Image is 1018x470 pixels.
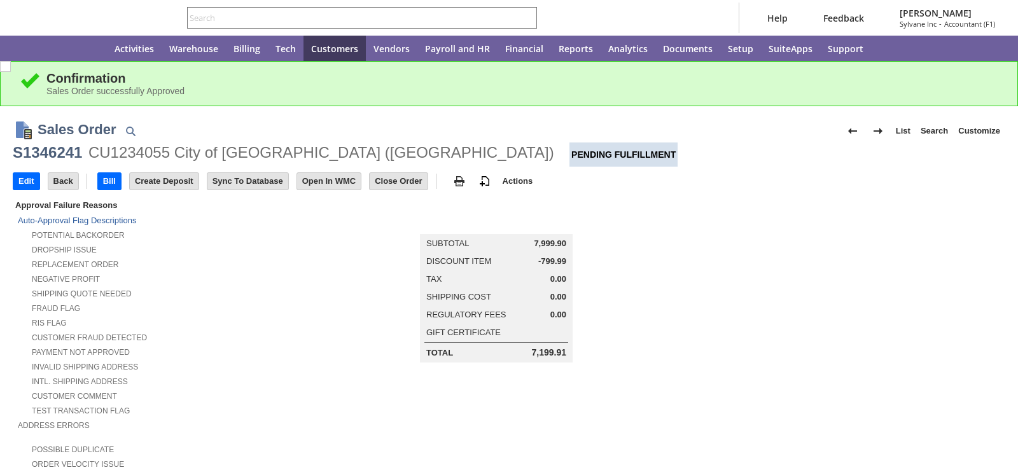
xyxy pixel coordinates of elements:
[939,19,942,29] span: -
[53,41,69,56] svg: Shortcuts
[426,238,469,248] a: Subtotal
[820,36,871,61] a: Support
[32,289,132,298] a: Shipping Quote Needed
[534,238,566,249] span: 7,999.90
[303,36,366,61] a: Customers
[32,260,118,269] a: Replacement Order
[551,36,601,61] a: Reports
[15,36,46,61] a: Recent Records
[769,43,812,55] span: SuiteApps
[870,123,886,139] img: Next
[559,43,593,55] span: Reports
[107,36,162,61] a: Activities
[426,310,506,319] a: Regulatory Fees
[98,173,121,190] input: Bill
[498,176,538,186] a: Actions
[663,43,713,55] span: Documents
[655,36,720,61] a: Documents
[900,19,937,29] span: Sylvane Inc
[373,43,410,55] span: Vendors
[426,274,442,284] a: Tax
[32,319,67,328] a: RIS flag
[76,36,107,61] a: Home
[426,292,491,301] a: Shipping Cost
[18,421,90,430] a: Address Errors
[944,19,995,29] span: Accountant (F1)
[32,406,130,415] a: Test Transaction Flag
[13,198,338,212] div: Approval Failure Reasons
[32,377,128,386] a: Intl. Shipping Address
[115,43,154,55] span: Activities
[32,231,125,240] a: Potential Backorder
[828,43,863,55] span: Support
[426,348,453,357] a: Total
[32,445,114,454] a: Possible Duplicate
[452,174,467,189] img: print.svg
[366,36,417,61] a: Vendors
[23,41,38,56] svg: Recent Records
[130,173,199,190] input: Create Deposit
[569,142,678,167] div: Pending Fulfillment
[13,142,82,163] div: S1346241
[370,173,427,190] input: Close Order
[162,36,226,61] a: Warehouse
[46,71,998,86] div: Confirmation
[297,173,361,190] input: Open In WMC
[123,123,138,139] img: Quick Find
[550,310,566,320] span: 0.00
[13,173,39,190] input: Edit
[32,333,147,342] a: Customer Fraud Detected
[601,36,655,61] a: Analytics
[32,304,80,313] a: Fraud Flag
[767,12,788,24] span: Help
[311,43,358,55] span: Customers
[916,121,953,141] a: Search
[32,392,117,401] a: Customer Comment
[426,256,491,266] a: Discount Item
[32,348,130,357] a: Payment not approved
[900,7,995,19] span: [PERSON_NAME]
[477,174,492,189] img: add-record.svg
[84,41,99,56] svg: Home
[550,274,566,284] span: 0.00
[505,43,543,55] span: Financial
[226,36,268,61] a: Billing
[18,216,136,225] a: Auto-Approval Flag Descriptions
[550,292,566,302] span: 0.00
[169,43,218,55] span: Warehouse
[207,173,288,190] input: Sync To Database
[845,123,860,139] img: Previous
[498,36,551,61] a: Financial
[420,214,573,234] caption: Summary
[532,347,567,358] span: 7,199.91
[891,121,916,141] a: List
[32,275,100,284] a: Negative Profit
[275,43,296,55] span: Tech
[48,173,78,190] input: Back
[188,10,519,25] input: Search
[38,119,116,140] h1: Sales Order
[720,36,761,61] a: Setup
[953,121,1005,141] a: Customize
[46,86,998,96] div: Sales Order successfully Approved
[608,43,648,55] span: Analytics
[823,12,864,24] span: Feedback
[538,256,566,266] span: -799.99
[234,43,260,55] span: Billing
[519,10,534,25] svg: Search
[32,460,124,469] a: Order Velocity Issue
[46,36,76,61] div: Shortcuts
[728,43,753,55] span: Setup
[88,142,554,163] div: CU1234055 City of [GEOGRAPHIC_DATA] ([GEOGRAPHIC_DATA])
[761,36,820,61] a: SuiteApps
[425,43,490,55] span: Payroll and HR
[32,363,138,371] a: Invalid Shipping Address
[268,36,303,61] a: Tech
[426,328,501,337] a: Gift Certificate
[417,36,498,61] a: Payroll and HR
[32,245,97,254] a: Dropship Issue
